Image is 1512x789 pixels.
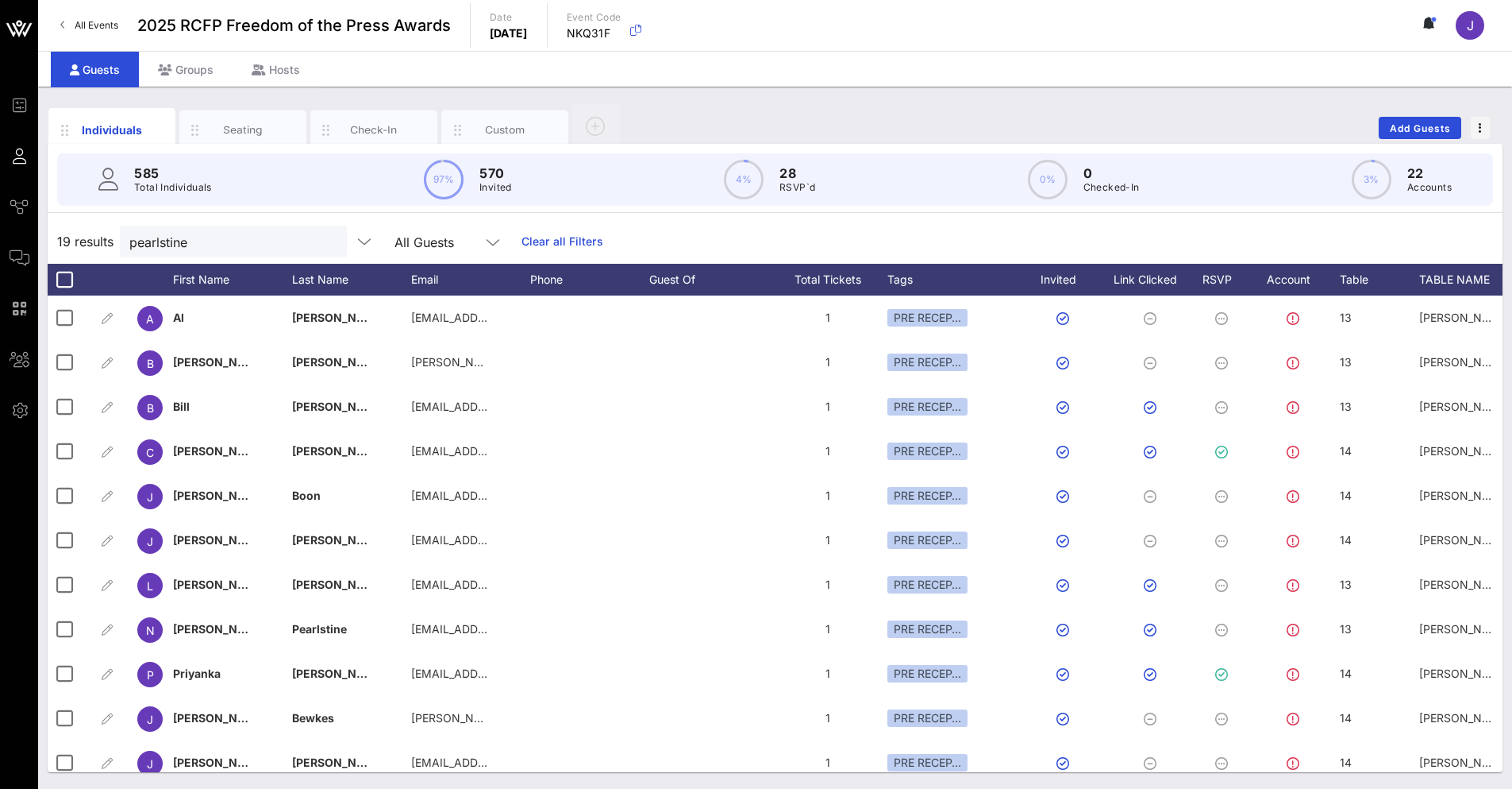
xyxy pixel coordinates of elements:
div: Seating [208,122,279,137]
div: Individuals [77,122,148,138]
div: Email [411,264,530,296]
p: Checked-In [1083,180,1140,195]
span: J [147,535,153,548]
p: Invited [479,180,512,195]
span: [PERSON_NAME] [173,355,267,369]
div: 1 [768,652,887,696]
span: J [147,713,153,726]
span: 14 [1340,667,1352,680]
span: [PERSON_NAME] [173,533,267,547]
p: [DATE] [490,25,528,41]
span: [EMAIL_ADDRESS][DOMAIN_NAME] [411,667,602,680]
span: 14 [1340,533,1352,547]
div: PRE RECEP… [887,710,968,727]
div: Groups [139,52,233,87]
div: PRE RECEP… [887,309,968,327]
span: Al [173,311,184,324]
a: All Events [51,13,128,38]
span: Bewkes [292,711,334,725]
span: [EMAIL_ADDRESS][DOMAIN_NAME] [411,533,602,547]
span: [EMAIL_ADDRESS][DOMAIN_NAME] [411,756,602,769]
div: Table [1340,264,1419,296]
div: PRE RECEP… [887,754,968,772]
div: 1 [768,385,887,429]
div: Link Clicked [1110,264,1197,296]
span: [EMAIL_ADDRESS][DOMAIN_NAME] [411,444,602,458]
div: 1 [768,696,887,741]
div: J [1456,11,1484,40]
span: [PERSON_NAME][EMAIL_ADDRESS][DOMAIN_NAME] [411,711,694,725]
span: A [146,312,154,326]
span: Boon [292,489,321,502]
div: PRE RECEP… [887,621,968,638]
span: 19 results [57,232,113,251]
a: Clear all Filters [521,233,603,250]
span: J [147,490,153,504]
div: Invited [1022,264,1110,296]
span: J [1467,17,1474,33]
div: RSVP [1197,264,1252,296]
span: [PERSON_NAME] [292,444,386,458]
span: B [147,401,154,415]
div: PRE RECEP… [887,487,968,505]
span: [EMAIL_ADDRESS][DOMAIN_NAME] [411,311,602,324]
div: PRE RECEP… [887,576,968,594]
span: 14 [1340,711,1352,725]
div: PRE RECEP… [887,354,968,371]
div: All Guests [385,226,512,257]
span: [PERSON_NAME] [173,711,267,725]
p: Date [490,10,528,25]
div: 1 [768,296,887,340]
div: All Guests [394,235,454,249]
span: 13 [1340,311,1352,324]
p: RSVP`d [779,180,815,195]
span: N [146,624,155,637]
span: All Events [75,19,118,31]
div: Guests [51,52,139,87]
p: 570 [479,164,512,183]
span: 14 [1340,489,1352,502]
div: Account [1252,264,1340,296]
span: [EMAIL_ADDRESS][DOMAIN_NAME] [411,578,602,591]
div: Total Tickets [768,264,887,296]
span: [EMAIL_ADDRESS][DOMAIN_NAME] [411,489,602,502]
div: First Name [173,264,292,296]
span: [EMAIL_ADDRESS][DOMAIN_NAME] [411,622,602,636]
div: PRE RECEP… [887,398,968,416]
span: [PERSON_NAME] [173,489,267,502]
span: [PERSON_NAME] [292,578,386,591]
span: 13 [1340,622,1352,636]
span: [PERSON_NAME] [173,622,267,636]
span: 2025 RCFP Freedom of the Press Awards [137,14,451,37]
span: [PERSON_NAME] [292,667,386,680]
span: 13 [1340,400,1352,413]
div: 1 [768,429,887,474]
div: 1 [768,607,887,652]
span: [PERSON_NAME] [292,533,386,547]
div: 1 [768,340,887,385]
span: [PERSON_NAME] [292,400,386,413]
div: Hosts [233,52,319,87]
div: Custom [470,122,541,137]
div: PRE RECEP… [887,532,968,549]
div: 1 [768,518,887,563]
span: Bill [173,400,190,413]
p: NKQ31F [567,25,621,41]
span: [PERSON_NAME] [173,756,267,769]
span: C [146,446,154,459]
p: 22 [1407,164,1452,183]
p: Accounts [1407,180,1452,195]
div: Last Name [292,264,411,296]
div: 1 [768,563,887,607]
span: [EMAIL_ADDRESS][DOMAIN_NAME] [411,400,602,413]
span: 14 [1340,444,1352,458]
span: L [147,579,153,593]
span: [PERSON_NAME] [173,444,267,458]
span: [PERSON_NAME] [292,311,386,324]
span: [PERSON_NAME] [292,355,386,369]
div: PRE RECEP… [887,665,968,683]
span: Pearlstine [292,622,347,636]
span: 13 [1340,578,1352,591]
span: Add Guests [1389,122,1452,134]
span: [PERSON_NAME][EMAIL_ADDRESS][PERSON_NAME][DOMAIN_NAME] [411,355,785,369]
